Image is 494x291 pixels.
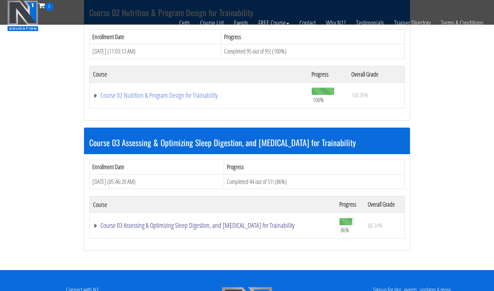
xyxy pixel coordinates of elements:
[364,196,405,213] th: Overall Grade
[7,0,38,31] img: n1-education
[93,222,332,229] a: Course 03 Assessing & Optimizing Sleep Digestion, and [MEDICAL_DATA] for Trainability
[348,66,404,82] th: Overall Grade
[89,138,405,147] h3: Course 03 Assessing & Optimizing Sleep Digestion, and [MEDICAL_DATA] for Trainability
[90,160,224,174] th: Enrollment Date
[45,2,54,11] span: 0
[294,11,321,35] a: Contact
[90,30,221,44] th: Enrollment Date
[253,11,294,35] a: FREE Course
[224,160,405,174] th: Progress
[224,174,405,189] td: Completed 44 out of 51! (86%)
[313,96,324,104] span: 100%
[221,30,405,44] th: Progress
[321,11,351,35] a: Why N1?
[221,44,405,59] td: Completed 95 out of 95! (100%)
[90,44,221,59] td: [DATE] (11:03:12 AM)
[90,196,336,213] th: Course
[389,11,436,35] a: Trainer Directory
[38,1,54,10] a: 0
[93,92,305,99] a: Course 02 Nutrition & Program Design for Trainability
[308,66,348,82] th: Progress
[336,196,364,213] th: Progress
[348,82,404,108] td: 100.00%
[174,11,195,35] a: Certs
[351,11,389,35] a: Testimonials
[195,11,229,35] a: Course List
[90,66,308,82] th: Course
[341,226,349,234] span: 86%
[229,11,253,35] a: Events
[90,174,224,189] td: [DATE] (05:46:20 AM)
[436,11,489,35] a: Terms & Conditions
[364,213,405,238] td: 88.34%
